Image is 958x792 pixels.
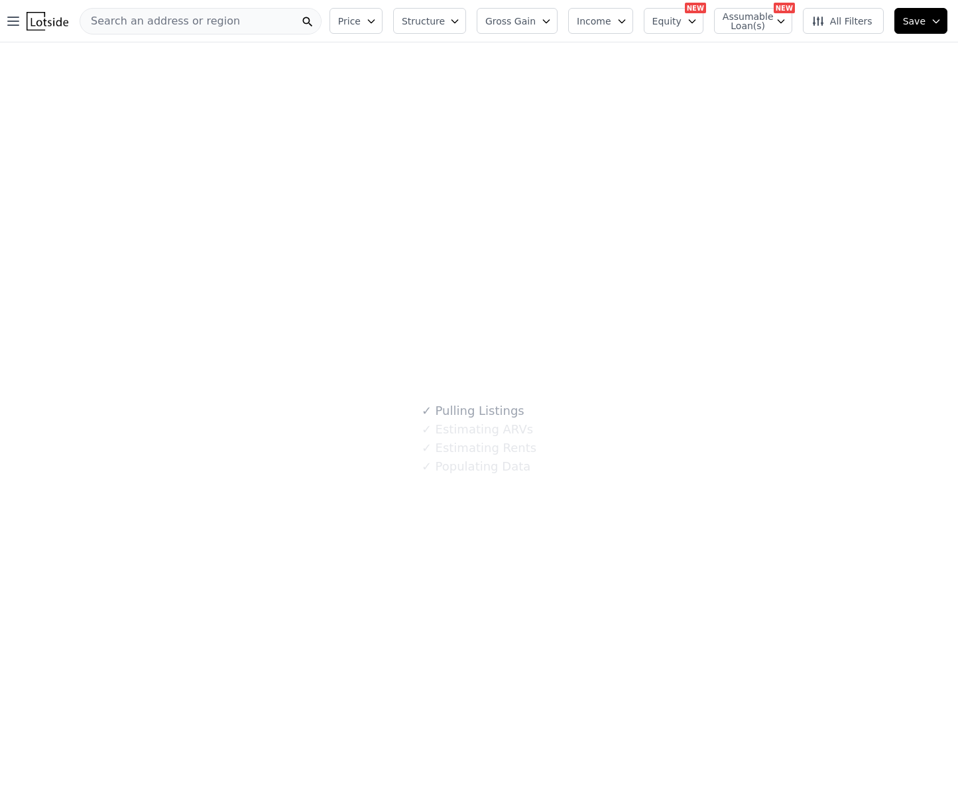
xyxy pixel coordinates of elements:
span: Income [577,15,611,28]
span: ✓ [422,404,432,418]
div: Estimating ARVs [422,420,533,439]
button: Save [894,8,947,34]
span: Save [903,15,926,28]
span: Structure [402,15,444,28]
span: ✓ [422,423,432,436]
div: NEW [774,3,795,13]
div: Pulling Listings [422,402,524,420]
span: ✓ [422,460,432,473]
button: Gross Gain [477,8,558,34]
button: Equity [644,8,703,34]
span: Price [338,15,361,28]
div: NEW [685,3,706,13]
button: Price [329,8,383,34]
span: Gross Gain [485,15,536,28]
span: ✓ [422,441,432,455]
span: Search an address or region [80,13,240,29]
div: Estimating Rents [422,439,536,457]
button: Structure [393,8,466,34]
button: Assumable Loan(s) [714,8,792,34]
div: Populating Data [422,457,530,476]
button: All Filters [803,8,884,34]
button: Income [568,8,633,34]
span: All Filters [811,15,872,28]
span: Assumable Loan(s) [723,12,765,30]
span: Equity [652,15,682,28]
img: Lotside [27,12,68,30]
